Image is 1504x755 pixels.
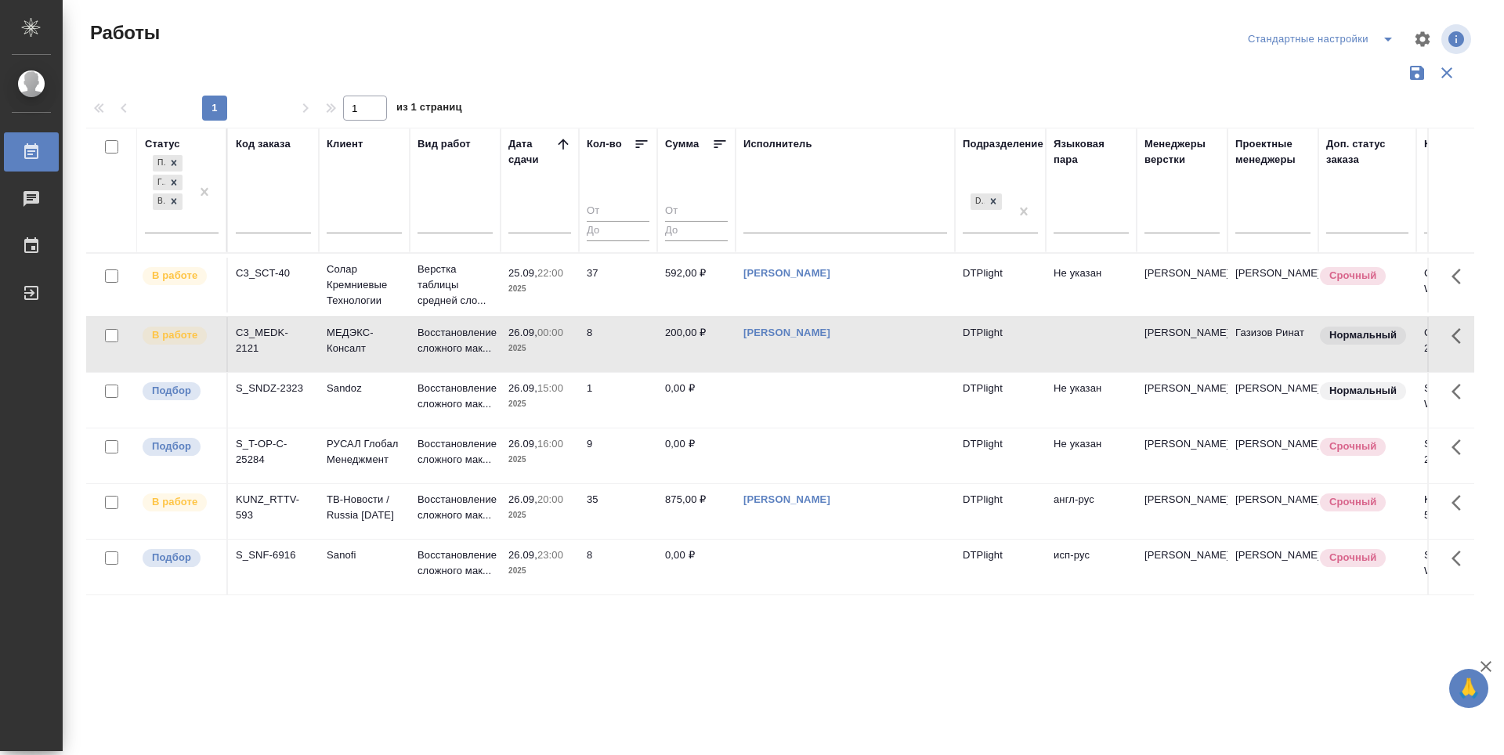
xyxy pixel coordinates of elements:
p: 00:00 [537,327,563,338]
p: Нормальный [1329,327,1397,343]
div: Кол-во [587,136,622,152]
p: 15:00 [537,382,563,394]
p: [PERSON_NAME] [1144,325,1220,341]
div: Можно подбирать исполнителей [141,436,219,457]
p: Восстановление сложного мак... [418,325,493,356]
span: Посмотреть информацию [1441,24,1474,54]
p: В работе [152,268,197,284]
div: DTPlight [969,192,1003,211]
td: Не указан [1046,428,1137,483]
div: Подразделение [963,136,1043,152]
div: Вид работ [418,136,471,152]
div: Готов к работе [153,175,165,191]
input: До [665,221,728,240]
div: Код работы [1424,136,1484,152]
button: Сохранить фильтры [1402,58,1432,88]
button: Сбросить фильтры [1432,58,1462,88]
p: 26.09, [508,438,537,450]
p: Sandoz [327,381,402,396]
p: 2025 [508,281,571,297]
a: [PERSON_NAME] [743,327,830,338]
p: РУСАЛ Глобал Менеджмент [327,436,402,468]
p: 26.09, [508,549,537,561]
button: Здесь прячутся важные кнопки [1442,373,1480,410]
p: 2025 [508,452,571,468]
div: DTPlight [971,193,985,210]
div: Исполнитель выполняет работу [141,266,219,287]
p: Солар Кремниевые Технологии [327,262,402,309]
p: Подбор [152,383,191,399]
div: Можно подбирать исполнителей [141,547,219,569]
a: [PERSON_NAME] [743,267,830,279]
span: Работы [86,20,160,45]
p: В работе [152,327,197,343]
p: 26.09, [508,493,537,505]
div: Можно подбирать исполнителей [141,381,219,402]
div: Подбор, Готов к работе, В работе [151,154,184,173]
p: 22:00 [537,267,563,279]
p: 25.09, [508,267,537,279]
p: 2025 [508,396,571,412]
p: [PERSON_NAME] [1144,381,1220,396]
p: [PERSON_NAME] [1144,266,1220,281]
td: [PERSON_NAME] [1227,373,1318,428]
p: 26.09, [508,327,537,338]
td: Не указан [1046,373,1137,428]
button: Здесь прячутся важные кнопки [1442,258,1480,295]
div: Код заказа [236,136,291,152]
p: 2025 [508,563,571,579]
p: МЕДЭКС-Консалт [327,325,402,356]
p: [PERSON_NAME] [1144,492,1220,508]
div: В работе [153,193,165,210]
p: 2025 [508,508,571,523]
td: [PERSON_NAME] [1227,258,1318,312]
p: Верстка таблицы средней сло... [418,262,493,309]
div: S_SNF-6916 [236,547,311,563]
p: В работе [152,494,197,510]
td: 35 [579,484,657,539]
td: 875,00 ₽ [657,484,736,539]
td: 0,00 ₽ [657,540,736,594]
div: Подбор, Готов к работе, В работе [151,173,184,193]
td: 8 [579,317,657,372]
td: DTPlight [955,373,1046,428]
p: 20:00 [537,493,563,505]
a: [PERSON_NAME] [743,493,830,505]
p: Подбор [152,550,191,565]
td: DTPlight [955,428,1046,483]
div: split button [1244,27,1404,52]
td: 1 [579,373,657,428]
p: Восстановление сложного мак... [418,436,493,468]
td: DTPlight [955,540,1046,594]
div: Клиент [327,136,363,152]
div: Проектные менеджеры [1235,136,1311,168]
div: Языковая пара [1054,136,1129,168]
td: Не указан [1046,258,1137,312]
p: Восстановление сложного мак... [418,381,493,412]
p: Нормальный [1329,383,1397,399]
p: Восстановление сложного мак... [418,547,493,579]
p: 16:00 [537,438,563,450]
span: из 1 страниц [396,98,462,121]
p: Восстановление сложного мак... [418,492,493,523]
td: 0,00 ₽ [657,428,736,483]
input: От [587,202,649,222]
button: Здесь прячутся важные кнопки [1442,484,1480,522]
td: 0,00 ₽ [657,373,736,428]
p: [PERSON_NAME] [1144,547,1220,563]
div: Исполнитель выполняет работу [141,492,219,513]
td: исп-рус [1046,540,1137,594]
p: Срочный [1329,439,1376,454]
div: Дата сдачи [508,136,555,168]
p: Срочный [1329,550,1376,565]
p: 2025 [508,341,571,356]
p: 26.09, [508,382,537,394]
td: [PERSON_NAME] [1227,484,1318,539]
td: [PERSON_NAME] [1227,428,1318,483]
td: 9 [579,428,657,483]
div: Исполнитель [743,136,812,152]
p: ТВ-Новости / Russia [DATE] [327,492,402,523]
p: Срочный [1329,494,1376,510]
td: 592,00 ₽ [657,258,736,312]
td: 37 [579,258,657,312]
